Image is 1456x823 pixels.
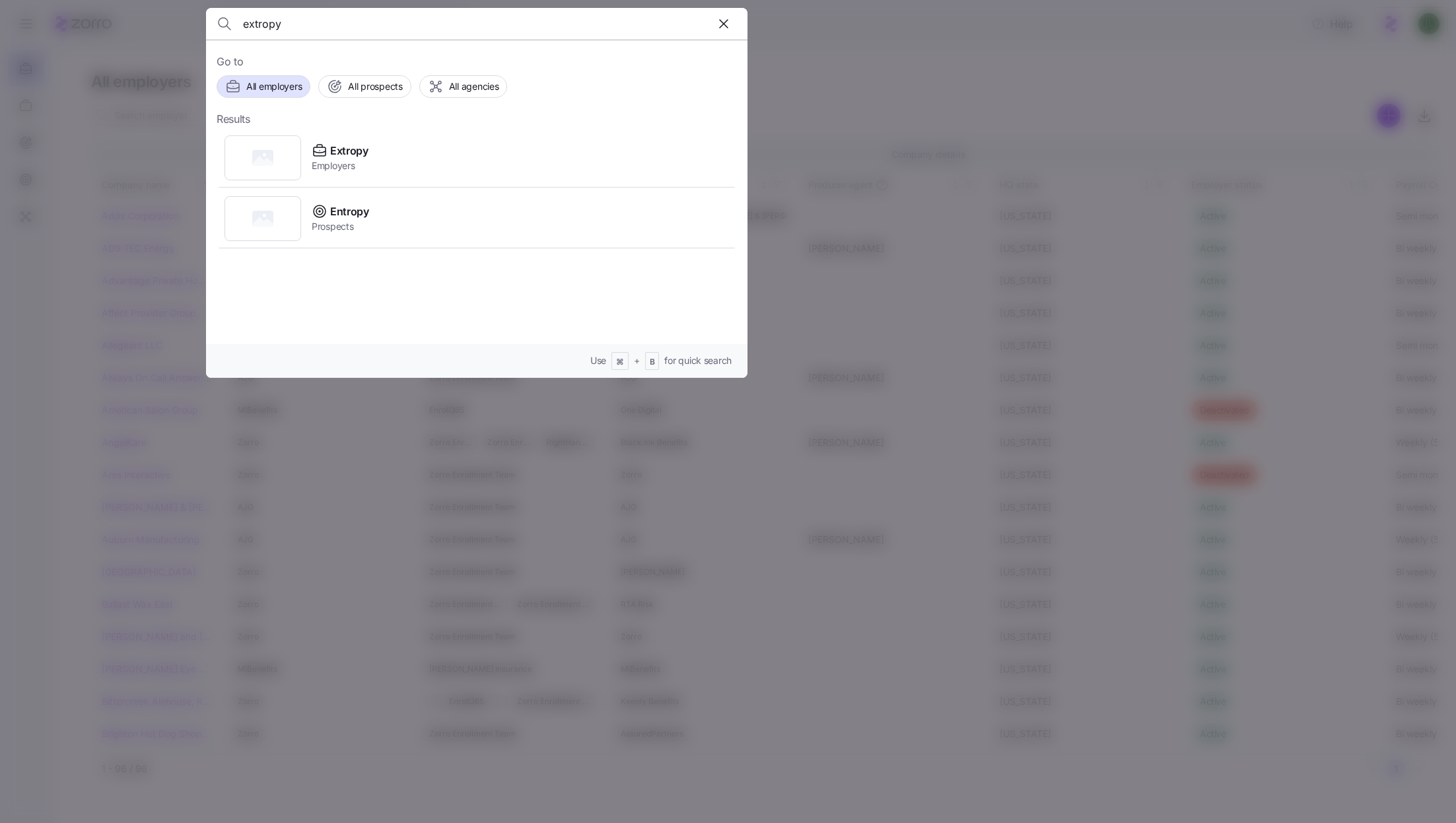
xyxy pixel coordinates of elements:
span: Prospects [312,220,369,233]
span: Results [217,111,250,127]
button: All agencies [419,75,508,98]
span: Entropy [330,203,369,220]
span: + [634,354,640,367]
button: All employers [217,75,310,98]
span: Extropy [330,143,368,159]
span: All employers [246,80,302,93]
span: for quick search [664,354,732,367]
span: All prospects [348,80,402,93]
span: ⌘ [616,357,624,368]
span: B [650,357,655,368]
span: Go to [217,54,737,70]
span: All agencies [449,80,499,93]
span: Employers [312,159,368,172]
span: Use [590,354,606,367]
button: All prospects [318,75,411,98]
